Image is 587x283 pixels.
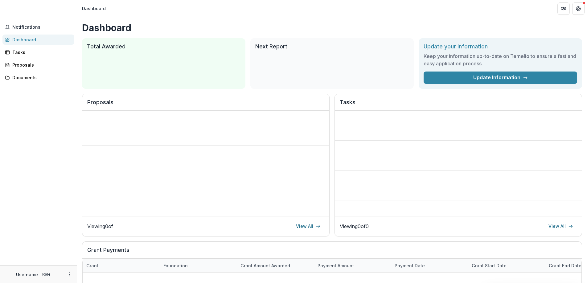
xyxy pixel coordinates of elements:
[12,62,69,68] div: Proposals
[2,72,74,83] a: Documents
[545,221,577,231] a: View All
[12,74,69,81] div: Documents
[340,99,577,111] h2: Tasks
[2,22,74,32] button: Notifications
[557,2,570,15] button: Partners
[82,22,582,33] h1: Dashboard
[572,2,585,15] button: Get Help
[66,271,73,278] button: More
[424,43,577,50] h2: Update your information
[2,60,74,70] a: Proposals
[12,25,72,30] span: Notifications
[255,43,409,50] h2: Next Report
[80,4,108,13] nav: breadcrumb
[16,271,38,278] p: Username
[2,47,74,57] a: Tasks
[292,221,324,231] a: View All
[87,43,240,50] h2: Total Awarded
[40,272,52,277] p: Role
[87,99,324,111] h2: Proposals
[12,36,69,43] div: Dashboard
[424,52,577,67] h3: Keep your information up-to-date on Temelio to ensure a fast and easy application process.
[2,35,74,45] a: Dashboard
[12,49,69,55] div: Tasks
[87,223,113,230] p: Viewing 0 of
[82,5,106,12] div: Dashboard
[87,247,577,258] h2: Grant Payments
[424,72,577,84] a: Update Information
[340,223,369,230] p: Viewing 0 of 0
